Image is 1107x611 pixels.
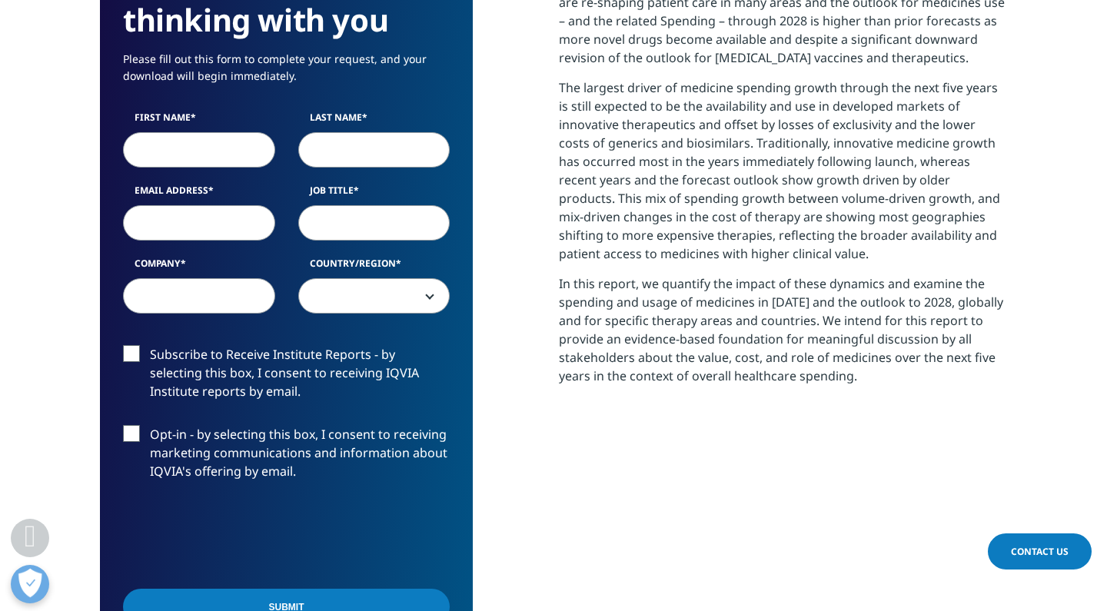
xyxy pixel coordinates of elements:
[123,111,275,132] label: First Name
[11,565,49,603] button: Open Preferences
[123,257,275,278] label: Company
[123,505,357,565] iframe: reCAPTCHA
[298,257,450,278] label: Country/Region
[123,425,450,489] label: Opt-in - by selecting this box, I consent to receiving marketing communications and information a...
[559,274,1007,397] p: In this report, we quantify the impact of these dynamics and examine the spending and usage of me...
[123,345,450,409] label: Subscribe to Receive Institute Reports - by selecting this box, I consent to receiving IQVIA Inst...
[559,78,1007,274] p: The largest driver of medicine spending growth through the next five years is still expected to b...
[123,184,275,205] label: Email Address
[988,533,1092,569] a: Contact Us
[1011,545,1069,558] span: Contact Us
[298,184,450,205] label: Job Title
[123,51,450,96] p: Please fill out this form to complete your request, and your download will begin immediately.
[298,111,450,132] label: Last Name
